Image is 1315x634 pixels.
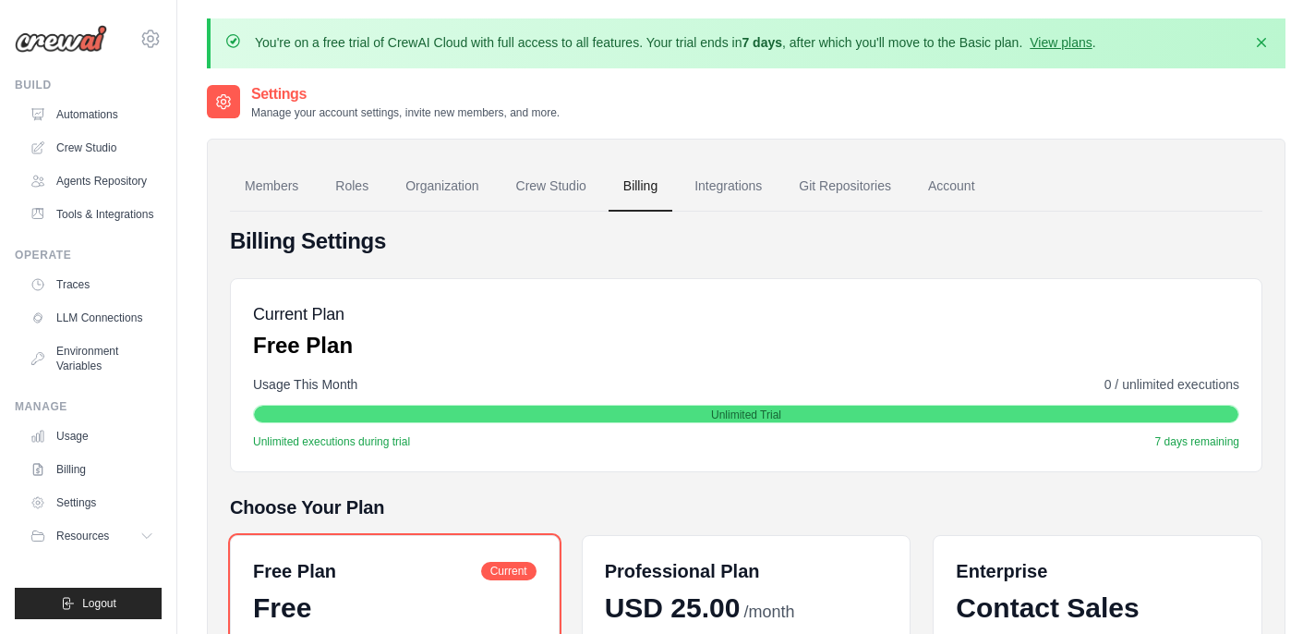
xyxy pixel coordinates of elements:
h2: Settings [251,83,560,105]
span: Unlimited Trial [711,408,781,422]
h6: Enterprise [956,558,1239,584]
span: USD 25.00 [605,591,741,625]
p: Manage your account settings, invite new members, and more. [251,105,560,120]
a: Roles [320,162,383,212]
a: LLM Connections [22,303,162,333]
a: Automations [22,100,162,129]
span: /month [743,600,794,625]
h6: Free Plan [253,558,336,584]
p: Free Plan [253,331,353,360]
span: Unlimited executions during trial [253,434,410,449]
h4: Billing Settings [230,226,1262,256]
span: Logout [82,596,116,611]
p: You're on a free trial of CrewAI Cloud with full access to all features. Your trial ends in , aft... [255,33,1096,52]
button: Resources [22,521,162,551]
a: Usage [22,421,162,451]
a: Traces [22,270,162,299]
h6: Professional Plan [605,558,760,584]
a: Members [230,162,313,212]
a: Integrations [680,162,777,212]
a: Crew Studio [22,133,162,163]
div: Operate [15,248,162,262]
span: 7 days remaining [1155,434,1239,449]
a: Environment Variables [22,336,162,381]
strong: 7 days [742,35,782,50]
a: Agents Repository [22,166,162,196]
div: Manage [15,399,162,414]
h5: Current Plan [253,301,353,327]
a: View plans [1030,35,1092,50]
a: Git Repositories [784,162,906,212]
div: Free [253,591,537,625]
a: Account [913,162,990,212]
a: Settings [22,488,162,518]
span: 0 / unlimited executions [1104,375,1239,394]
a: Organization [391,162,493,212]
a: Tools & Integrations [22,200,162,229]
button: Logout [15,588,162,619]
a: Crew Studio [501,162,601,212]
span: Current [481,562,537,580]
span: Resources [56,529,109,543]
a: Billing [609,162,672,212]
a: Billing [22,455,162,484]
div: Build [15,78,162,92]
h5: Choose Your Plan [230,494,1262,520]
div: Contact Sales [956,591,1239,625]
span: Usage This Month [253,375,357,394]
img: Logo [15,25,107,53]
